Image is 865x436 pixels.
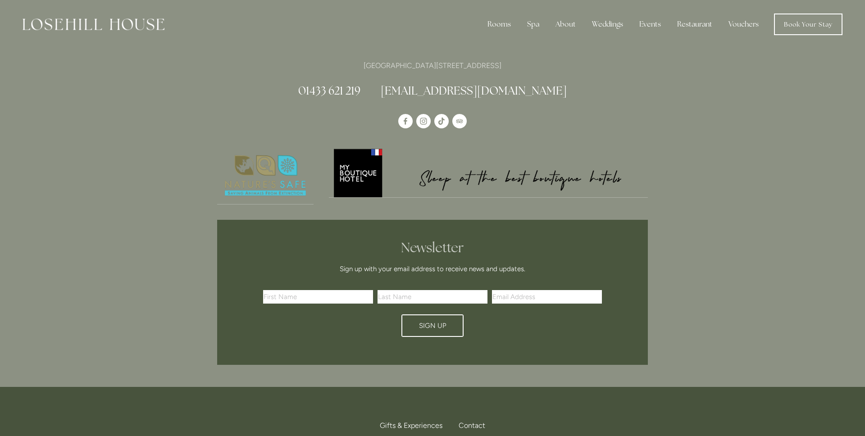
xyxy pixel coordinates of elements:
a: Gifts & Experiences [380,416,450,436]
a: [EMAIL_ADDRESS][DOMAIN_NAME] [381,83,567,98]
div: Spa [520,15,546,33]
input: Last Name [378,290,487,304]
a: Losehill House Hotel & Spa [398,114,413,128]
button: Sign Up [401,314,464,337]
div: Events [632,15,668,33]
img: Losehill House [23,18,164,30]
span: Gifts & Experiences [380,421,442,430]
div: Contact [451,416,485,436]
a: My Boutique Hotel - Logo [329,147,648,198]
a: Instagram [416,114,431,128]
h2: Newsletter [266,240,599,256]
input: First Name [263,290,373,304]
p: [GEOGRAPHIC_DATA][STREET_ADDRESS] [217,59,648,72]
div: Restaurant [670,15,719,33]
span: Sign Up [419,322,446,330]
div: Rooms [480,15,518,33]
div: About [548,15,583,33]
img: Nature's Safe - Logo [217,147,314,204]
a: 01433 621 219 [298,83,360,98]
div: Weddings [585,15,630,33]
p: Sign up with your email address to receive news and updates. [266,263,599,274]
a: Vouchers [721,15,766,33]
img: My Boutique Hotel - Logo [329,147,648,197]
a: TikTok [434,114,449,128]
a: Book Your Stay [774,14,842,35]
a: TripAdvisor [452,114,467,128]
input: Email Address [492,290,602,304]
